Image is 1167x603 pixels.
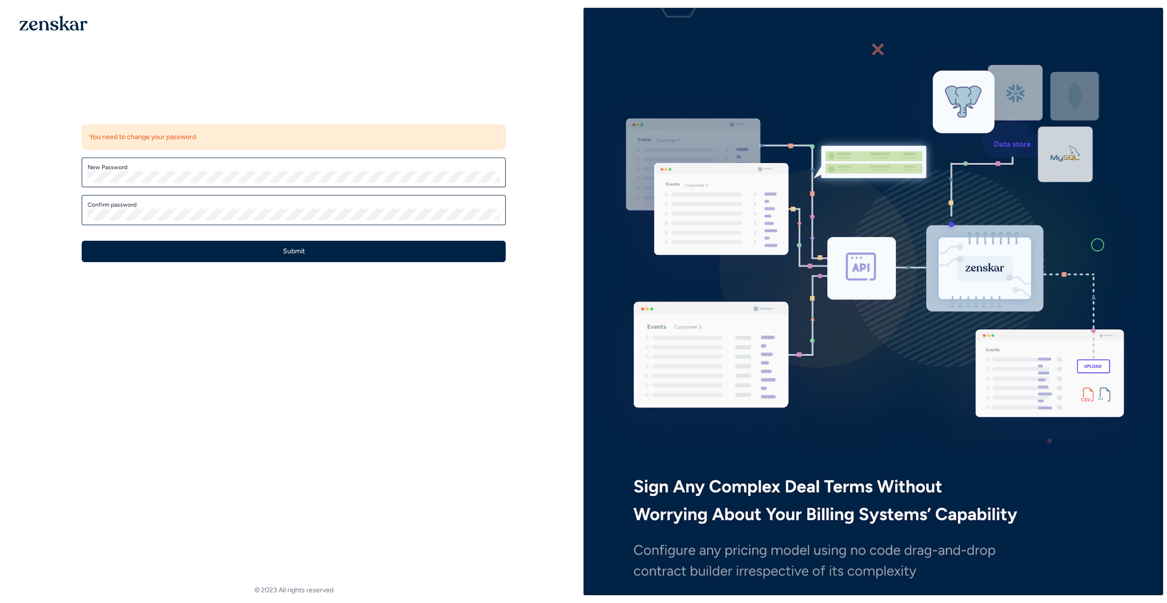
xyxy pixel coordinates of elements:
[82,124,506,150] div: You need to change your password.
[19,16,88,31] img: 1OGAJ2xQqyY4LXKgY66KYq0eOWRCkrZdAb3gUhuVAqdWPZE9SRJmCz+oDMSn4zDLXe31Ii730ItAGKgCKgCCgCikA4Av8PJUP...
[4,585,583,595] footer: © 2023 All rights reserved
[88,201,500,209] label: Confirm password
[82,241,506,262] button: Submit
[88,163,500,171] label: New Password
